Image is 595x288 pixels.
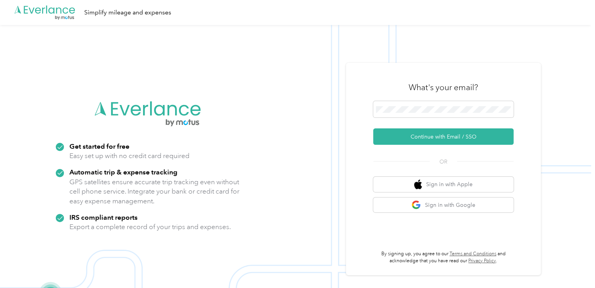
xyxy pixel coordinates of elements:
p: GPS satellites ensure accurate trip tracking even without cell phone service. Integrate your bank... [69,177,240,206]
button: Continue with Email / SSO [373,128,514,145]
button: google logoSign in with Google [373,197,514,213]
img: apple logo [414,180,422,189]
img: google logo [411,200,421,210]
button: apple logoSign in with Apple [373,177,514,192]
a: Privacy Policy [468,258,496,264]
div: Simplify mileage and expenses [84,8,171,18]
strong: IRS compliant reports [69,213,138,221]
h3: What's your email? [409,82,478,93]
p: Export a complete record of your trips and expenses. [69,222,231,232]
p: By signing up, you agree to our and acknowledge that you have read our . [373,251,514,264]
p: Easy set up with no credit card required [69,151,189,161]
strong: Get started for free [69,142,129,150]
a: Terms and Conditions [450,251,496,257]
span: OR [430,158,457,166]
strong: Automatic trip & expense tracking [69,168,177,176]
